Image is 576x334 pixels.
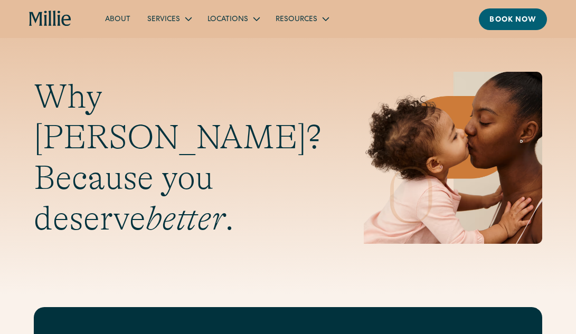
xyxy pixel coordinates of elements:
[139,10,199,27] div: Services
[207,14,248,25] div: Locations
[146,199,225,237] em: better
[34,77,322,238] h1: Why [PERSON_NAME]? Because you deserve .
[29,11,71,27] a: home
[147,14,180,25] div: Services
[489,15,536,26] div: Book now
[479,8,547,30] a: Book now
[97,10,139,27] a: About
[267,10,336,27] div: Resources
[364,72,542,244] img: Mother and baby sharing a kiss, highlighting the emotional bond and nurturing care at the heart o...
[276,14,317,25] div: Resources
[199,10,267,27] div: Locations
